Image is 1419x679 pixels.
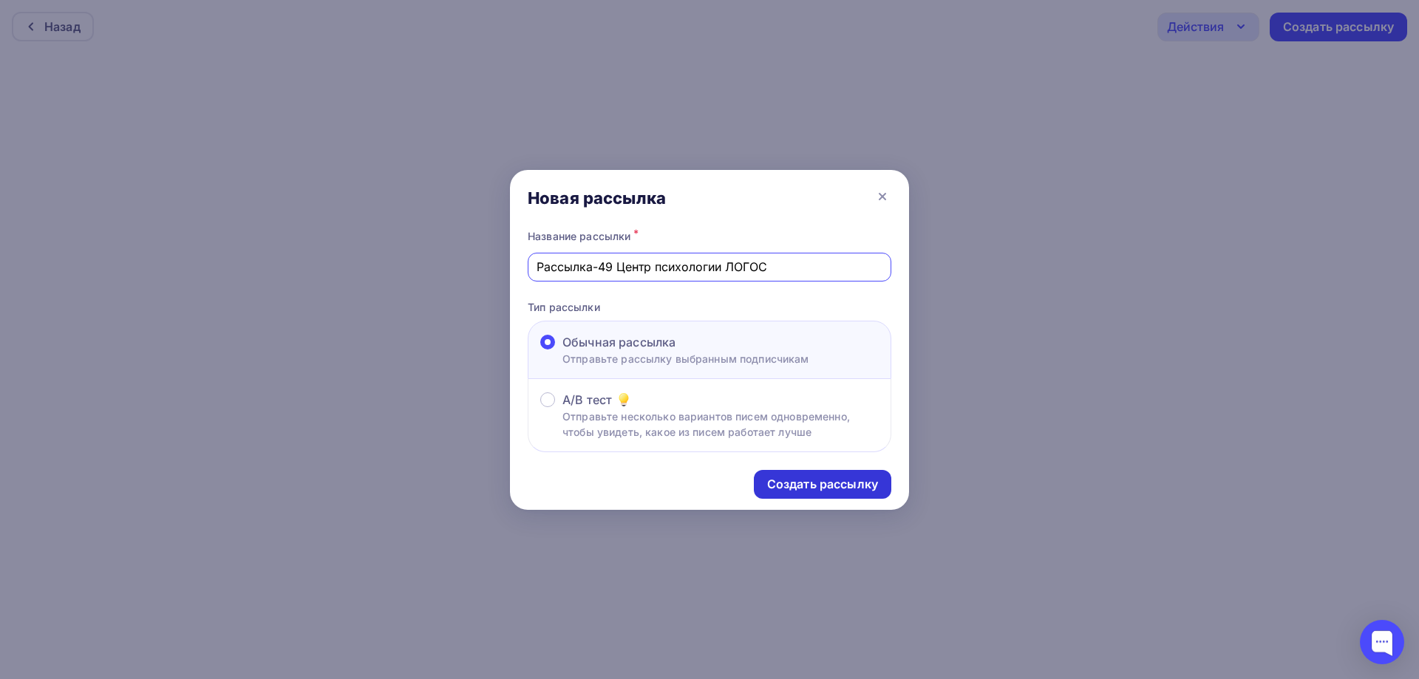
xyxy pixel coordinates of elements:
[528,299,891,315] p: Тип рассылки
[528,188,666,208] div: Новая рассылка
[562,351,809,366] p: Отправьте рассылку выбранным подписчикам
[767,476,878,493] div: Создать рассылку
[528,226,891,247] div: Название рассылки
[562,391,612,409] span: A/B тест
[537,258,883,276] input: Придумайте название рассылки
[562,333,676,351] span: Обычная рассылка
[562,409,879,440] p: Отправьте несколько вариантов писем одновременно, чтобы увидеть, какое из писем работает лучше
